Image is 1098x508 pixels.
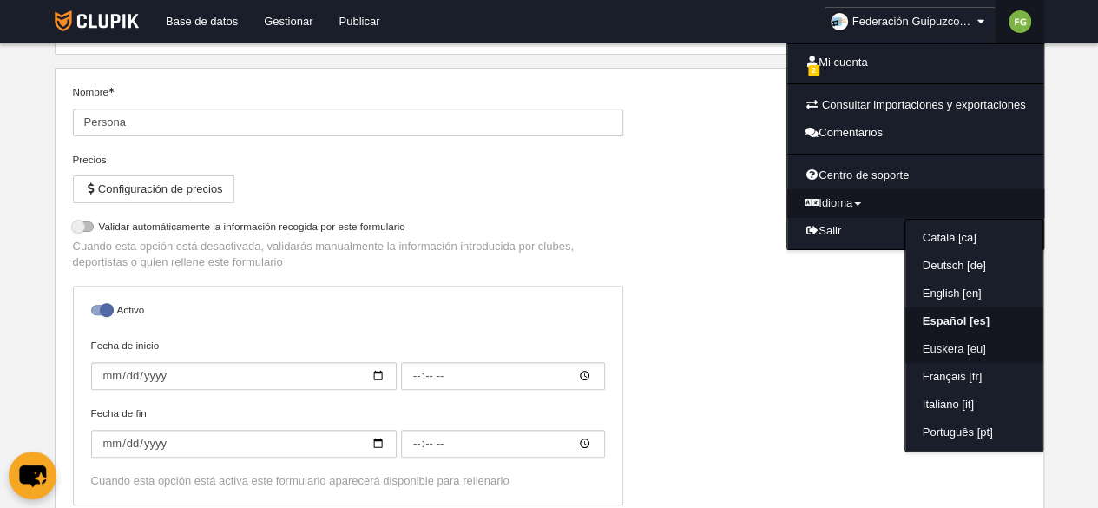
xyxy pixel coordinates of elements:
[91,473,605,489] div: Cuando esta opción está activa este formulario aparecerá disponible para rellenarlo
[73,175,234,203] button: Configuración de precios
[831,13,848,30] img: Oa9FKPTX8wTZ.30x30.jpg
[1009,10,1031,33] img: c2l6ZT0zMHgzMCZmcz05JnRleHQ9RkcmYmc9N2NiMzQy.png
[55,10,139,31] img: Clupik
[808,65,819,76] span: 2
[787,49,1043,76] a: Mi cuenta
[787,189,1043,217] a: Idioma
[787,119,1043,147] a: Comentarios2
[905,363,1042,391] a: Français [fr]
[9,452,56,499] button: chat-button
[905,391,1042,419] a: Italiano [it]
[91,302,605,322] label: Activo
[905,419,1042,446] a: Português [pt]
[73,109,623,136] input: Nombre
[905,280,1042,307] a: English [en]
[73,84,623,136] label: Nombre
[401,430,605,458] input: Fecha de fin
[905,335,1042,363] a: Euskera [eu]
[787,162,1043,189] a: Centro de soporte
[905,224,1042,252] a: Català [ca]
[73,239,623,270] p: Cuando esta opción está desactivada, validarás manualmente la información introducida por clubes,...
[787,217,1043,245] a: Salir
[108,88,114,93] i: Obligatorio
[73,219,623,239] label: Validar automáticamente la información recogida por este formulario
[73,152,623,168] div: Precios
[91,362,397,390] input: Fecha de inicio
[852,13,974,30] span: Federación Guipuzcoana de Voleibol
[401,362,605,390] input: Fecha de inicio
[822,98,1026,111] span: Consultar importaciones y exportaciones
[905,252,1042,280] a: Deutsch [de]
[824,7,996,36] a: Federación Guipuzcoana de Voleibol
[91,430,397,458] input: Fecha de fin
[905,307,1042,335] a: Español [es]
[787,91,1043,119] a: Consultar importaciones y exportaciones
[91,338,605,390] label: Fecha de inicio
[91,406,605,458] label: Fecha de fin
